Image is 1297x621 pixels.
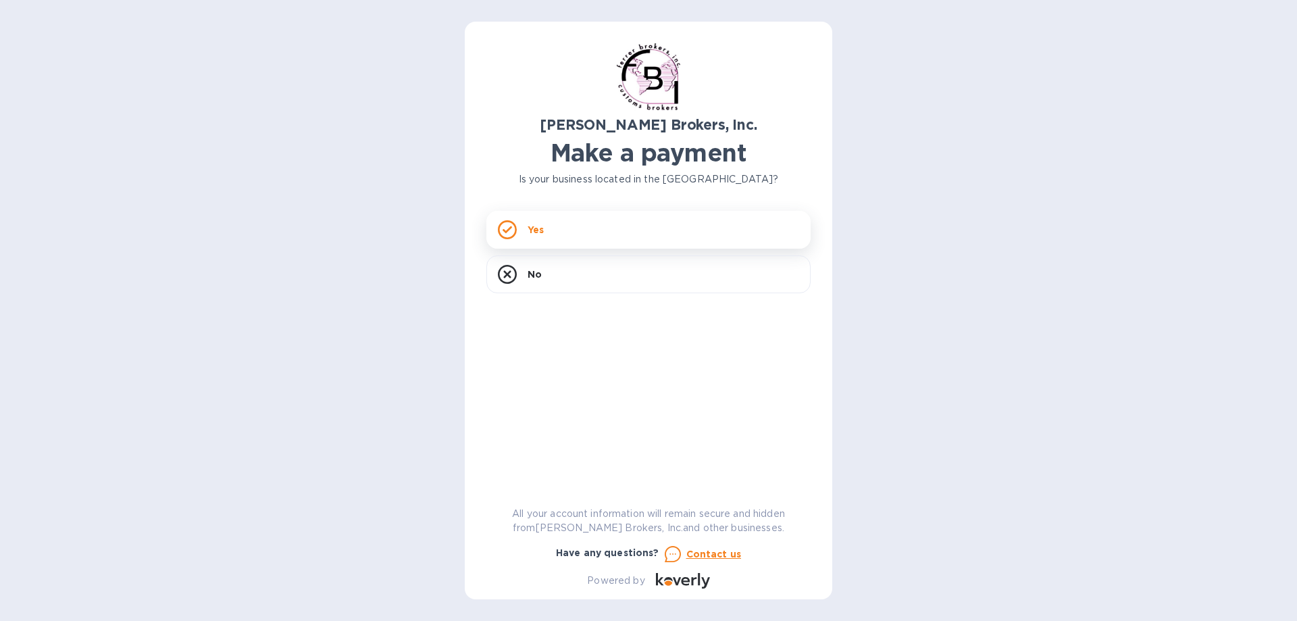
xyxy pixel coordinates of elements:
p: Powered by [587,574,644,588]
b: Have any questions? [556,547,659,558]
p: Is your business located in the [GEOGRAPHIC_DATA]? [486,172,811,187]
p: All your account information will remain secure and hidden from [PERSON_NAME] Brokers, Inc. and o... [486,507,811,535]
u: Contact us [686,549,742,560]
p: No [528,268,542,281]
p: Yes [528,223,544,237]
b: [PERSON_NAME] Brokers, Inc. [540,116,757,133]
h1: Make a payment [486,139,811,167]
